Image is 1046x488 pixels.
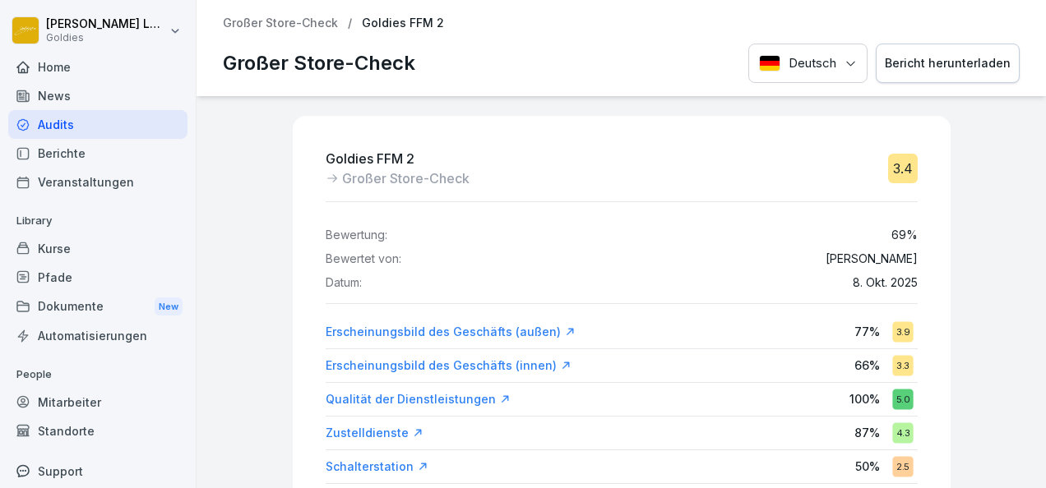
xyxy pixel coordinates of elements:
p: 8. Okt. 2025 [853,276,918,290]
p: Bewertung: [326,228,387,242]
p: 50 % [855,458,880,475]
button: Bericht herunterladen [876,44,1020,84]
img: Deutsch [759,55,780,71]
p: Deutsch [789,54,836,73]
p: Goldies [46,32,166,44]
div: 3.9 [892,321,913,342]
div: Support [8,457,187,486]
a: News [8,81,187,110]
p: 77 % [854,323,880,340]
a: Schalterstation [326,458,428,475]
p: [PERSON_NAME] [826,252,918,266]
a: Erscheinungsbild des Geschäfts (innen) [326,357,572,374]
a: Berichte [8,139,187,168]
p: 87 % [854,424,880,441]
a: Großer Store-Check [223,16,338,30]
p: 100 % [849,390,880,407]
div: Bericht herunterladen [885,54,1011,72]
a: Audits [8,110,187,139]
p: Großer Store-Check [342,168,470,188]
div: Dokumente [8,292,187,322]
p: Bewertet von: [326,252,401,266]
a: Pfade [8,263,187,292]
p: Großer Store-Check [223,48,415,78]
p: Goldies FFM 2 [326,149,470,168]
a: Veranstaltungen [8,168,187,196]
a: Automatisierungen [8,321,187,350]
div: New [155,297,183,316]
p: 66 % [854,357,880,374]
div: 3.3 [892,355,913,375]
a: Mitarbeiter [8,388,187,417]
a: DokumenteNew [8,292,187,322]
div: 5.0 [892,389,913,409]
p: / [348,16,352,30]
p: [PERSON_NAME] Loska [46,17,166,31]
a: Qualität der Dienstleistungen [326,391,511,407]
div: 2.5 [892,456,913,476]
p: Datum: [326,276,362,290]
a: Kurse [8,234,187,263]
button: Language [748,44,868,84]
a: Zustelldienste [326,425,423,441]
a: Home [8,53,187,81]
div: 4.3 [892,422,913,443]
p: Library [8,208,187,234]
a: Erscheinungsbild des Geschäfts (außen) [326,324,576,340]
a: Standorte [8,417,187,445]
p: People [8,361,187,388]
p: Goldies FFM 2 [362,16,444,30]
p: 69 % [891,228,918,242]
div: 3.4 [888,154,918,183]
